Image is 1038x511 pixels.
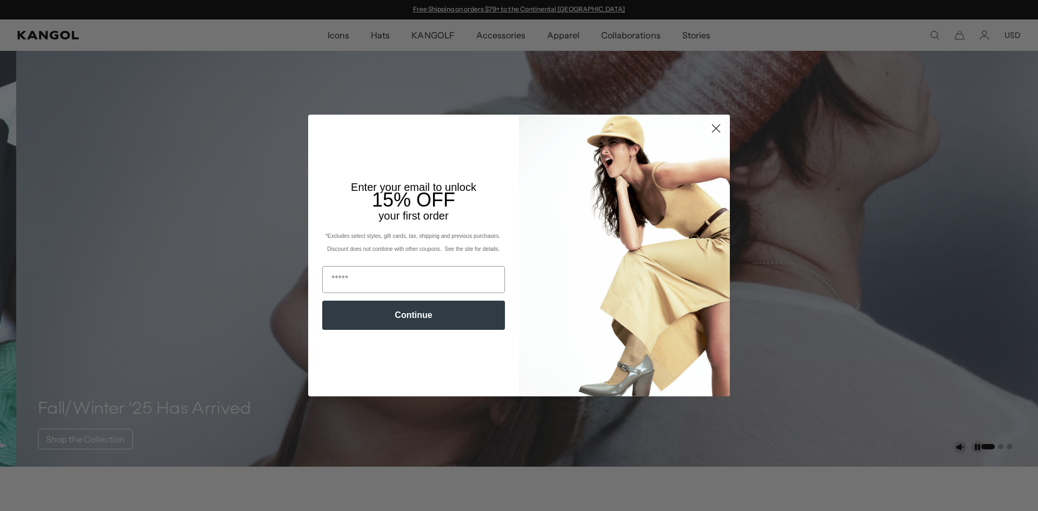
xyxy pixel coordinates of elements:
[707,119,726,138] button: Close dialog
[519,115,730,396] img: 93be19ad-e773-4382-80b9-c9d740c9197f.jpeg
[322,266,505,293] input: Email
[378,210,448,222] span: your first order
[325,233,502,252] span: *Excludes select styles, gift cards, tax, shipping and previous purchases. Discount does not comb...
[322,301,505,330] button: Continue
[372,189,455,211] span: 15% OFF
[351,181,476,193] span: Enter your email to unlock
